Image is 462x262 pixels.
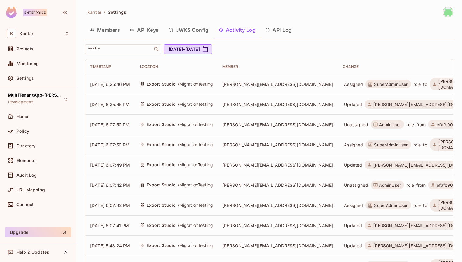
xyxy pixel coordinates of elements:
button: API Keys [125,22,164,38]
span: Workspace: Kantar [20,31,33,36]
span: Assigned [344,81,363,87]
span: [PERSON_NAME][EMAIL_ADDRESS][DOMAIN_NAME] [222,122,333,127]
span: role [406,182,414,188]
span: Assigned [344,202,363,208]
span: [PERSON_NAME][EMAIL_ADDRESS][DOMAIN_NAME] [222,223,333,228]
span: Export Studio [147,121,176,128]
span: / MigrationTesting [178,182,213,188]
span: / MigrationTesting [178,81,213,87]
span: [DATE] 6:25:45 PM [90,102,130,107]
span: [PERSON_NAME][EMAIL_ADDRESS][DOMAIN_NAME] [222,183,333,188]
span: / MigrationTesting [178,222,213,229]
span: AdminUser [379,122,401,127]
span: Elements [16,158,35,163]
button: Activity Log [214,22,261,38]
span: Export Studio [147,141,176,148]
span: [DATE] 6:07:42 PM [90,183,130,188]
span: Export Studio [147,222,176,229]
span: / MigrationTesting [178,242,213,249]
span: Assigned [344,142,363,148]
span: [PERSON_NAME][EMAIL_ADDRESS][DOMAIN_NAME] [222,203,333,208]
span: [PERSON_NAME][EMAIL_ADDRESS][DOMAIN_NAME] [222,102,333,107]
img: ritik.gariya@kantar.com [443,7,453,17]
span: [DATE] 6:07:41 PM [90,223,129,228]
span: Development [8,100,33,105]
span: role [413,81,421,87]
span: Unassigned [344,122,368,127]
span: Directory [16,143,35,148]
span: Updated [344,223,362,228]
span: Settings [16,76,34,81]
span: from [416,122,426,127]
span: / MigrationTesting [178,141,213,148]
li: / [104,9,105,15]
span: MultiTenantApp-[PERSON_NAME] [8,93,63,98]
span: role [413,202,421,208]
span: Updated [344,243,362,249]
span: Connect [16,202,34,207]
span: to [423,202,427,208]
span: Updated [344,162,362,168]
span: Kantar [87,9,101,15]
span: [PERSON_NAME][EMAIL_ADDRESS][DOMAIN_NAME] [222,162,333,168]
div: Member [222,64,333,69]
span: to [423,81,427,87]
span: AdminUser [379,182,401,188]
span: [PERSON_NAME][EMAIL_ADDRESS][DOMAIN_NAME] [222,142,333,147]
span: / MigrationTesting [178,202,213,208]
button: API Log [260,22,296,38]
span: [PERSON_NAME][EMAIL_ADDRESS][DOMAIN_NAME] [222,243,333,248]
span: SuperAdminUser [374,81,408,87]
span: SuperAdminUser [374,142,408,148]
div: Timestamp [90,64,130,69]
span: Policy [16,129,29,134]
button: JWKS Config [164,22,214,38]
span: [DATE] 6:25:46 PM [90,82,130,87]
div: Location [140,64,213,69]
span: SuperAdminUser [374,202,408,208]
span: K [7,29,16,38]
span: Export Studio [147,202,176,208]
span: Export Studio [147,81,176,87]
button: Upgrade [5,227,71,237]
span: [DATE] 6:07:42 PM [90,203,130,208]
span: Monitoring [16,61,39,66]
span: / MigrationTesting [178,161,213,168]
span: Unassigned [344,182,368,188]
span: URL Mapping [16,187,45,192]
span: / MigrationTesting [178,121,213,128]
span: Updated [344,101,362,107]
span: Export Studio [147,242,176,249]
button: [DATE]-[DATE] [164,44,212,54]
span: role [406,122,414,127]
span: Audit Log [16,173,37,178]
span: [DATE] 6:07:50 PM [90,122,130,127]
span: from [416,182,426,188]
span: Export Studio [147,101,176,108]
span: [PERSON_NAME][EMAIL_ADDRESS][DOMAIN_NAME] [222,82,333,87]
span: Home [16,114,28,119]
span: Help & Updates [16,250,49,255]
span: role [413,142,421,148]
div: Enterprise [23,9,47,16]
span: / MigrationTesting [178,101,213,108]
span: Export Studio [147,161,176,168]
span: Export Studio [147,182,176,188]
span: [DATE] 6:07:49 PM [90,162,130,168]
img: SReyMgAAAABJRU5ErkJggg== [6,7,17,18]
span: to [423,142,427,148]
span: Projects [16,46,34,51]
button: Members [85,22,125,38]
span: [DATE] 5:43:24 PM [90,243,130,248]
span: Settings [108,9,126,15]
span: [DATE] 6:07:50 PM [90,142,130,147]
